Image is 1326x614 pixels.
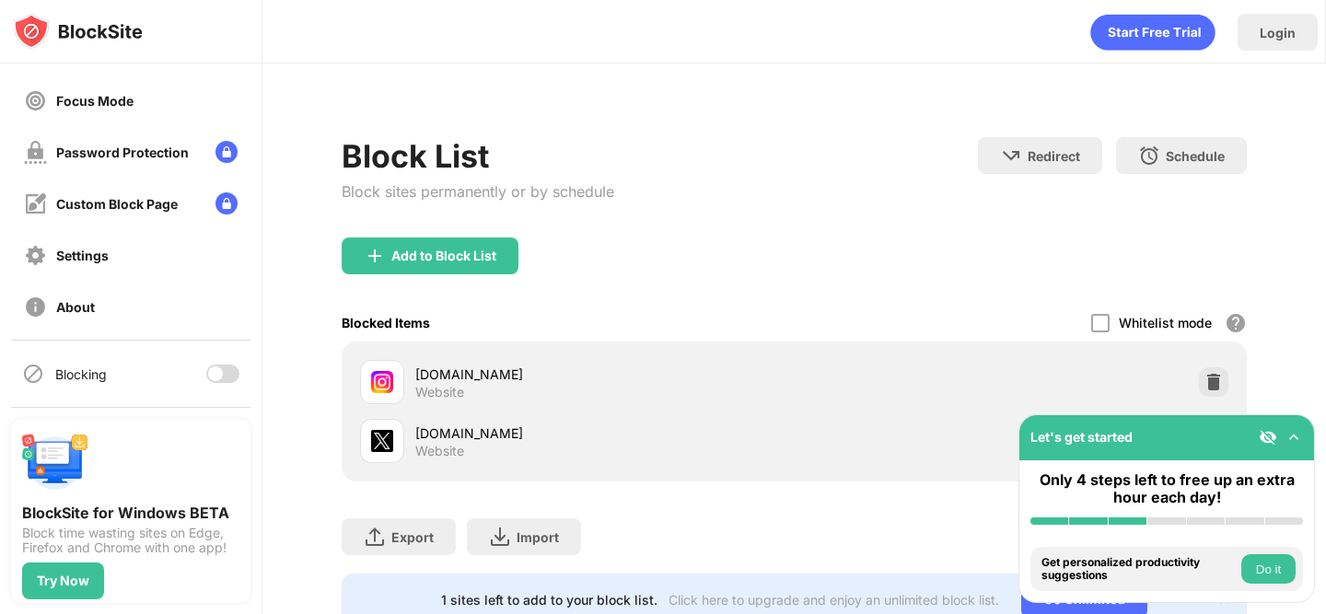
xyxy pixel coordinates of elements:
div: Only 4 steps left to free up an extra hour each day! [1030,471,1303,506]
div: Focus Mode [56,93,134,109]
div: 1 sites left to add to your block list. [441,592,657,608]
div: Blocked Items [342,315,430,330]
div: Block List [342,137,614,175]
img: push-desktop.svg [22,430,88,496]
img: favicons [371,430,393,452]
div: Get personalized productivity suggestions [1041,556,1237,583]
div: Import [517,529,559,545]
div: [DOMAIN_NAME] [415,423,794,443]
div: [DOMAIN_NAME] [415,365,794,384]
div: Website [415,443,464,459]
div: Click here to upgrade and enjoy an unlimited block list. [669,592,999,608]
div: Let's get started [1030,429,1133,445]
div: Login [1260,25,1296,41]
div: Website [415,384,464,400]
div: Add to Block List [391,249,496,263]
img: focus-off.svg [24,89,47,112]
div: animation [1090,14,1215,51]
img: omni-setup-toggle.svg [1285,428,1303,446]
img: logo-blocksite.svg [13,13,143,50]
div: Schedule [1166,148,1225,164]
img: blocking-icon.svg [22,363,44,385]
div: Whitelist mode [1119,315,1212,330]
div: Blocking [55,366,107,382]
div: Password Protection [56,145,189,160]
img: about-off.svg [24,295,47,319]
img: favicons [371,371,393,393]
div: Export [391,529,434,545]
div: About [56,299,95,315]
img: lock-menu.svg [215,192,238,214]
div: Try Now [37,573,89,588]
div: Block sites permanently or by schedule [342,182,614,201]
div: Redirect [1028,148,1080,164]
div: Block time wasting sites on Edge, Firefox and Chrome with one app! [22,526,239,555]
img: lock-menu.svg [215,141,238,163]
div: Custom Block Page [56,196,178,212]
img: eye-not-visible.svg [1259,428,1277,446]
button: Do it [1241,554,1296,584]
img: password-protection-off.svg [24,141,47,164]
img: settings-off.svg [24,244,47,267]
div: Settings [56,248,109,263]
div: BlockSite for Windows BETA [22,504,239,522]
img: customize-block-page-off.svg [24,192,47,215]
